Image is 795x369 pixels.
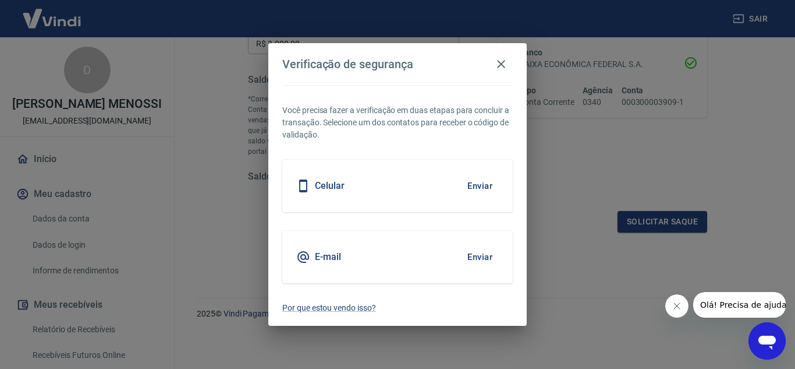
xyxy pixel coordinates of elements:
iframe: Fechar mensagem [665,294,688,318]
p: Você precisa fazer a verificação em duas etapas para concluir a transação. Selecione um dos conta... [282,104,513,141]
h5: E-mail [315,251,341,263]
span: Olá! Precisa de ajuda? [7,8,98,17]
button: Enviar [461,245,499,269]
h5: Celular [315,180,345,192]
iframe: Mensagem da empresa [693,292,786,318]
iframe: Botão para abrir a janela de mensagens [748,322,786,360]
h4: Verificação de segurança [282,57,413,71]
a: Por que estou vendo isso? [282,302,513,314]
button: Enviar [461,174,499,198]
